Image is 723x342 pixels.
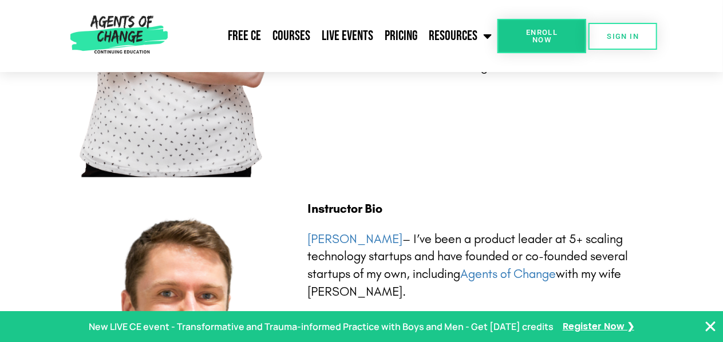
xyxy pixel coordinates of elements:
span: Enroll Now [516,29,568,43]
a: Resources [423,22,497,50]
a: Register Now ❯ [563,319,634,335]
b: Instructor Bio [307,201,382,216]
span: SIGN IN [607,33,639,40]
a: Pricing [379,22,423,50]
p: New LIVE CE event - Transformative and Trauma-informed Practice with Boys and Men - Get [DATE] cr... [89,319,554,335]
a: Enroll Now [497,19,586,53]
p: – I’ve been a product leader at 5+ scaling technology startups and have founded or co-founded sev... [307,230,654,301]
a: Live Events [316,22,379,50]
a: [PERSON_NAME] [307,232,402,246]
a: Free CE [222,22,267,50]
nav: Menu [172,22,497,50]
a: Join the course for free [309,59,434,74]
a: Courses [267,22,316,50]
a: Agents of Change [460,267,556,281]
button: Close Banner [704,320,717,333]
a: SIGN IN [588,23,657,50]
